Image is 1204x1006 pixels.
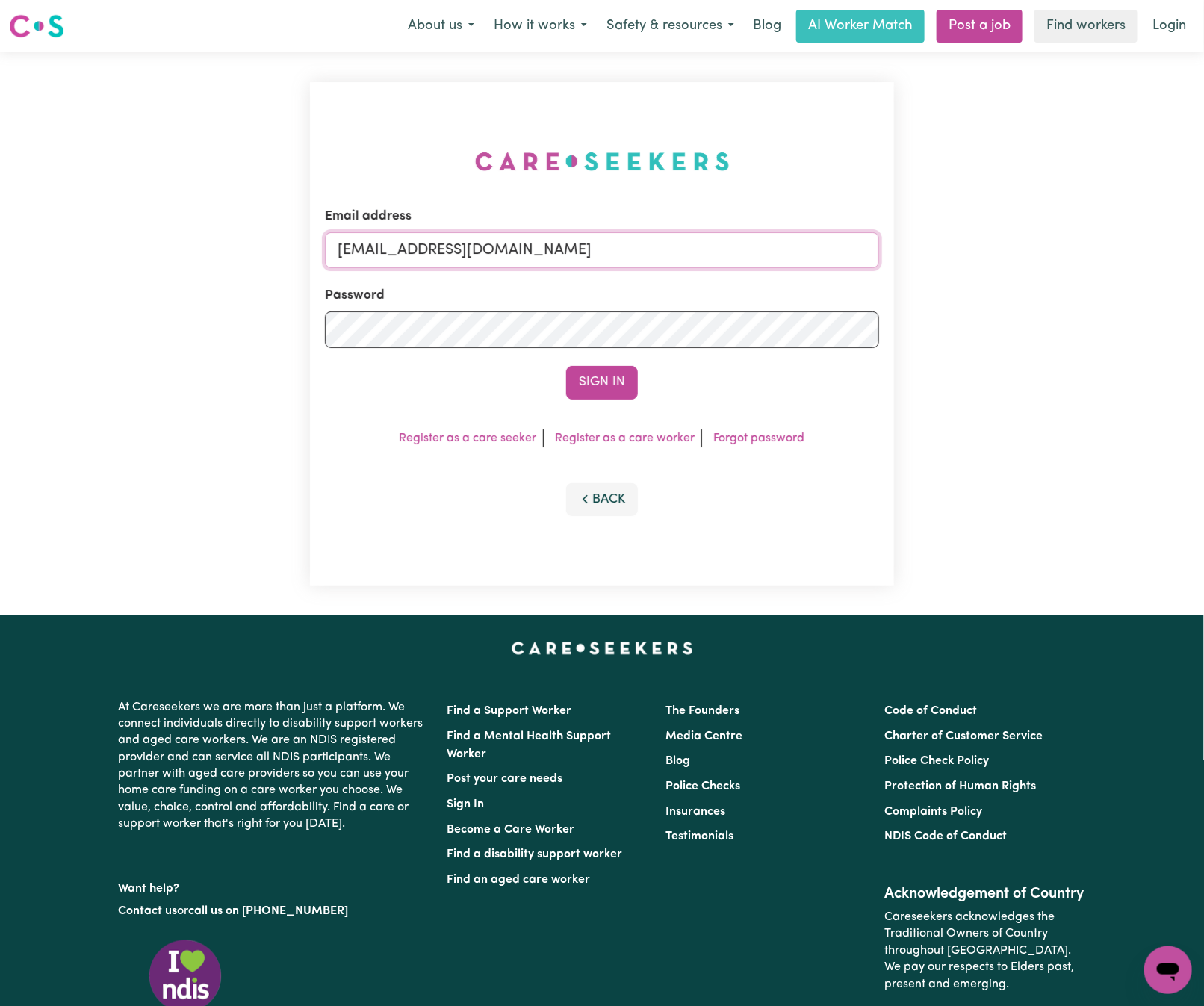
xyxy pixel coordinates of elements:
[556,432,695,444] a: Register as a care worker
[885,806,983,818] a: Complaints Policy
[118,693,429,839] p: At Careseekers we are more than just a platform. We connect individuals directly to disability su...
[1034,10,1138,43] a: Find workers
[325,207,412,226] label: Email address
[118,875,429,897] p: Want help?
[566,366,638,399] button: Sign In
[9,9,64,43] a: Careseekers logo
[447,773,562,785] a: Post your care needs
[566,483,638,516] button: Back
[665,755,690,767] a: Blog
[447,874,590,886] a: Find an aged care worker
[885,780,1037,792] a: Protection of Human Rights
[885,885,1086,903] h2: Acknowledgement of Country
[937,10,1023,43] a: Post a job
[885,730,1043,742] a: Charter of Customer Service
[714,432,805,444] a: Forgot password
[400,432,537,444] a: Register as a care seeker
[665,705,739,717] a: The Founders
[1144,946,1192,994] iframe: Button to launch messaging window
[796,10,925,43] a: AI Worker Match
[665,780,740,792] a: Police Checks
[447,848,622,860] a: Find a disability support worker
[665,730,742,742] a: Media Centre
[325,286,385,305] label: Password
[885,903,1086,999] p: Careseekers acknowledges the Traditional Owners of Country throughout [GEOGRAPHIC_DATA]. We pay o...
[1144,10,1195,43] a: Login
[484,10,597,42] button: How it works
[9,13,64,40] img: Careseekers logo
[744,10,790,43] a: Blog
[597,10,744,42] button: Safety & resources
[447,798,484,810] a: Sign In
[447,705,571,717] a: Find a Support Worker
[885,705,978,717] a: Code of Conduct
[118,905,177,917] a: Contact us
[398,10,484,42] button: About us
[885,755,990,767] a: Police Check Policy
[665,830,733,842] a: Testimonials
[447,824,574,836] a: Become a Care Worker
[885,830,1008,842] a: NDIS Code of Conduct
[188,905,348,917] a: call us on [PHONE_NUMBER]
[325,232,879,268] input: Email address
[447,730,611,760] a: Find a Mental Health Support Worker
[118,897,429,925] p: or
[512,642,693,654] a: Careseekers home page
[665,806,725,818] a: Insurances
